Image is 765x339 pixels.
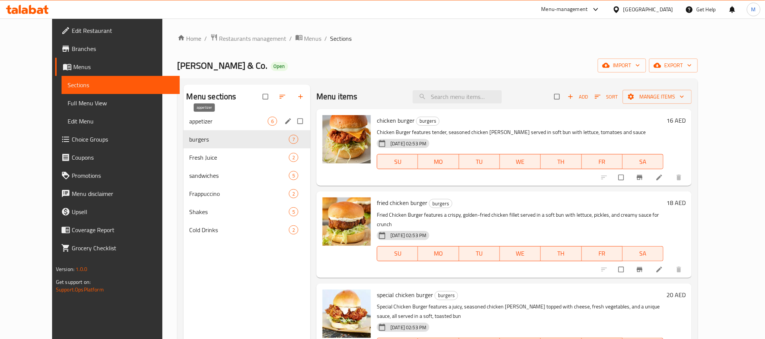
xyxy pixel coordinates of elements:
p: Fried Chicken Burger features a crispy, golden-fried chicken fillet served in a soft bun with let... [377,210,663,229]
button: WE [500,246,541,261]
a: Edit menu item [655,174,665,181]
a: Choice Groups [55,130,180,148]
div: sandwiches5 [184,166,311,185]
span: Branches [72,44,174,53]
a: Coverage Report [55,221,180,239]
span: TU [462,156,497,167]
span: burgers [190,135,289,144]
span: Coverage Report [72,225,174,234]
span: Grocery Checklist [72,243,174,253]
span: Promotions [72,171,174,180]
li: / [205,34,207,43]
span: Add item [566,91,590,103]
span: Manage items [629,92,686,102]
nav: breadcrumb [177,34,698,43]
a: Home [177,34,202,43]
h6: 18 AED [666,197,686,208]
img: chicken burger [322,115,371,163]
span: Select section [550,89,566,104]
div: Frappuccino2 [184,185,311,203]
button: Add section [292,88,310,105]
div: sandwiches [190,171,289,180]
a: Edit menu item [655,266,665,273]
span: Open [271,63,288,69]
button: TU [459,246,500,261]
span: Get support on: [56,277,91,287]
span: Cold Drinks [190,225,289,234]
span: SA [626,156,660,167]
span: Version: [56,264,74,274]
button: MO [418,246,459,261]
button: export [649,59,698,72]
span: Select to update [614,262,630,277]
div: burgers [416,117,440,126]
span: M [751,5,756,14]
span: 5 [289,208,298,216]
span: 2 [289,227,298,234]
a: Support.OpsPlatform [56,285,104,294]
button: SA [623,154,663,169]
button: SU [377,246,418,261]
a: Edit Restaurant [55,22,180,40]
a: Menus [295,34,322,43]
span: [DATE] 02:53 PM [387,324,429,331]
span: Select all sections [258,89,274,104]
span: WE [503,156,538,167]
div: Shakes5 [184,203,311,221]
div: items [289,153,298,162]
button: Branch-specific-item [631,169,649,186]
span: Menu disclaimer [72,189,174,198]
a: Grocery Checklist [55,239,180,257]
span: TH [544,156,578,167]
span: appetizer [190,117,268,126]
span: burgers [416,117,439,125]
span: Upsell [72,207,174,216]
span: 6 [268,118,277,125]
li: / [290,34,292,43]
h6: 20 AED [666,290,686,300]
p: Chicken Burger features tender, seasoned chicken [PERSON_NAME] served in soft bun with lettuce, t... [377,128,663,137]
button: Branch-specific-item [631,261,649,278]
button: edit [283,116,295,126]
span: burgers [435,291,458,300]
span: TH [544,248,578,259]
button: TU [459,154,500,169]
button: delete [671,261,689,278]
button: SA [623,246,663,261]
span: SA [626,248,660,259]
h6: 16 AED [666,115,686,126]
button: WE [500,154,541,169]
button: import [598,59,646,72]
span: Sort [595,92,618,101]
span: 5 [289,172,298,179]
span: burgers [429,199,452,208]
span: FR [585,156,620,167]
span: Coupons [72,153,174,162]
span: 1.0.0 [76,264,87,274]
li: / [325,34,327,43]
span: 2 [289,190,298,197]
button: MO [418,154,459,169]
span: Sections [68,80,174,89]
span: Restaurants management [219,34,287,43]
span: Frappuccino [190,189,289,198]
span: FR [585,248,620,259]
button: TH [541,246,581,261]
span: Fresh Juice [190,153,289,162]
span: 7 [289,136,298,143]
span: MO [421,248,456,259]
span: [PERSON_NAME] & Co. [177,57,268,74]
span: Menus [304,34,322,43]
button: delete [671,169,689,186]
a: Edit Menu [62,112,180,130]
button: Sort [593,91,620,103]
a: Menu disclaimer [55,185,180,203]
span: [DATE] 02:53 PM [387,140,429,147]
a: Menus [55,58,180,76]
div: appetizer6edit [184,112,311,130]
button: FR [582,154,623,169]
img: fried chicken burger [322,197,371,246]
span: Choice Groups [72,135,174,144]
